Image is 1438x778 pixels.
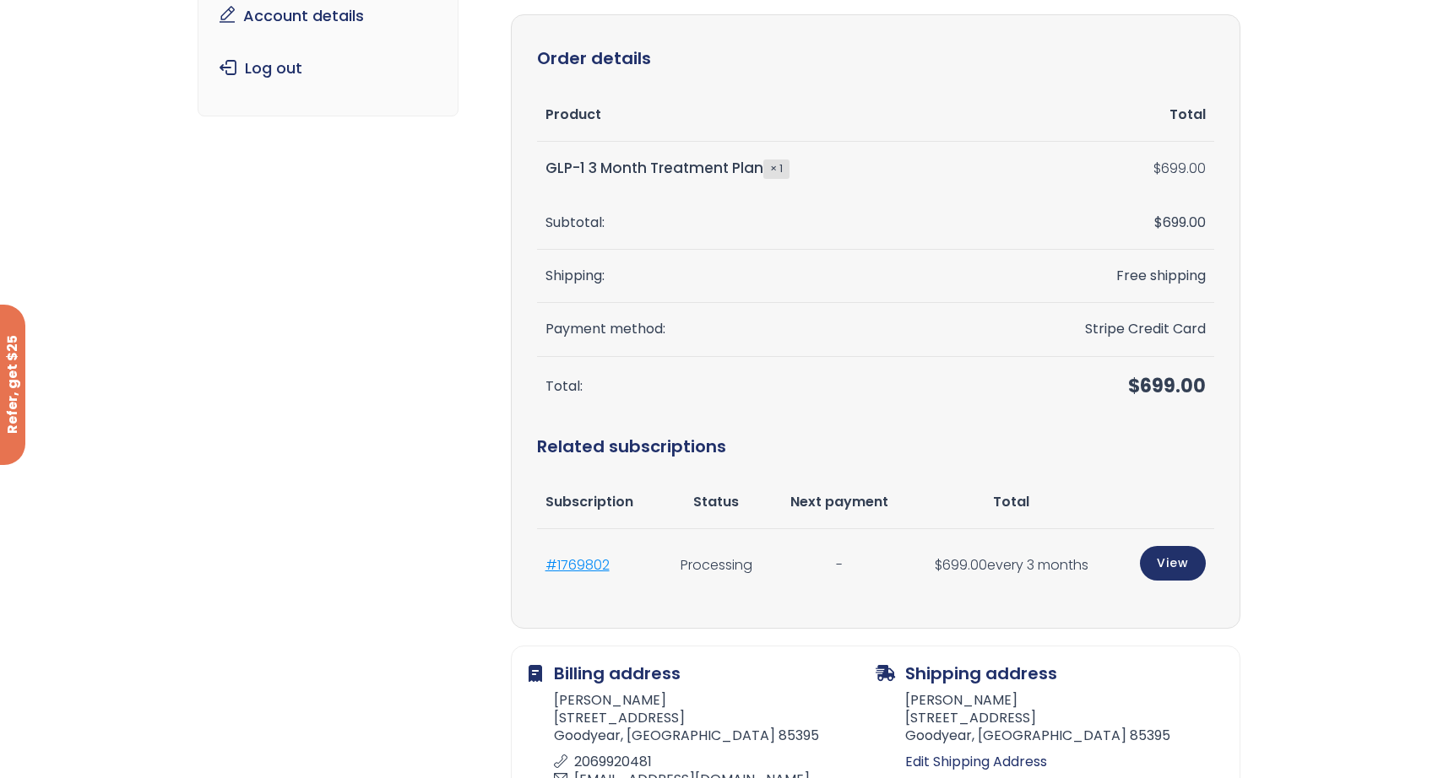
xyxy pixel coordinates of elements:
a: View [1140,546,1206,581]
h2: Shipping address [876,663,1223,683]
span: Total [993,492,1029,511]
span: Subscription [545,492,633,511]
span: 699.00 [1128,373,1206,399]
span: Next payment [790,492,888,511]
td: Free shipping [980,250,1214,303]
span: 699.00 [1154,213,1206,232]
td: Processing [663,529,770,602]
td: Stripe Credit Card [980,303,1214,356]
th: Shipping: [537,250,980,303]
span: Status [693,492,739,511]
th: Subtotal: [537,197,980,250]
th: Total [980,89,1214,142]
th: Payment method: [537,303,980,356]
h2: Order details [537,41,1214,76]
address: [PERSON_NAME] [STREET_ADDRESS] Goodyear, [GEOGRAPHIC_DATA] 85395 [876,692,1223,749]
bdi: 699.00 [1153,159,1206,178]
span: $ [1128,373,1140,399]
span: $ [935,555,942,575]
a: Edit Shipping Address [905,750,1223,774]
td: every 3 months [909,529,1115,602]
td: GLP-1 3 Month Treatment Plan [537,142,980,196]
h2: Billing address [529,663,876,683]
span: $ [1154,213,1163,232]
span: 699.00 [935,555,987,575]
td: - [770,529,909,602]
a: #1769802 [545,555,610,575]
p: 2069920481 [554,754,866,771]
th: Product [537,89,980,142]
span: $ [1153,159,1161,178]
th: Total: [537,357,980,417]
h2: Related subscriptions [537,417,1214,476]
a: Log out [211,51,445,86]
strong: × 1 [763,159,790,178]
